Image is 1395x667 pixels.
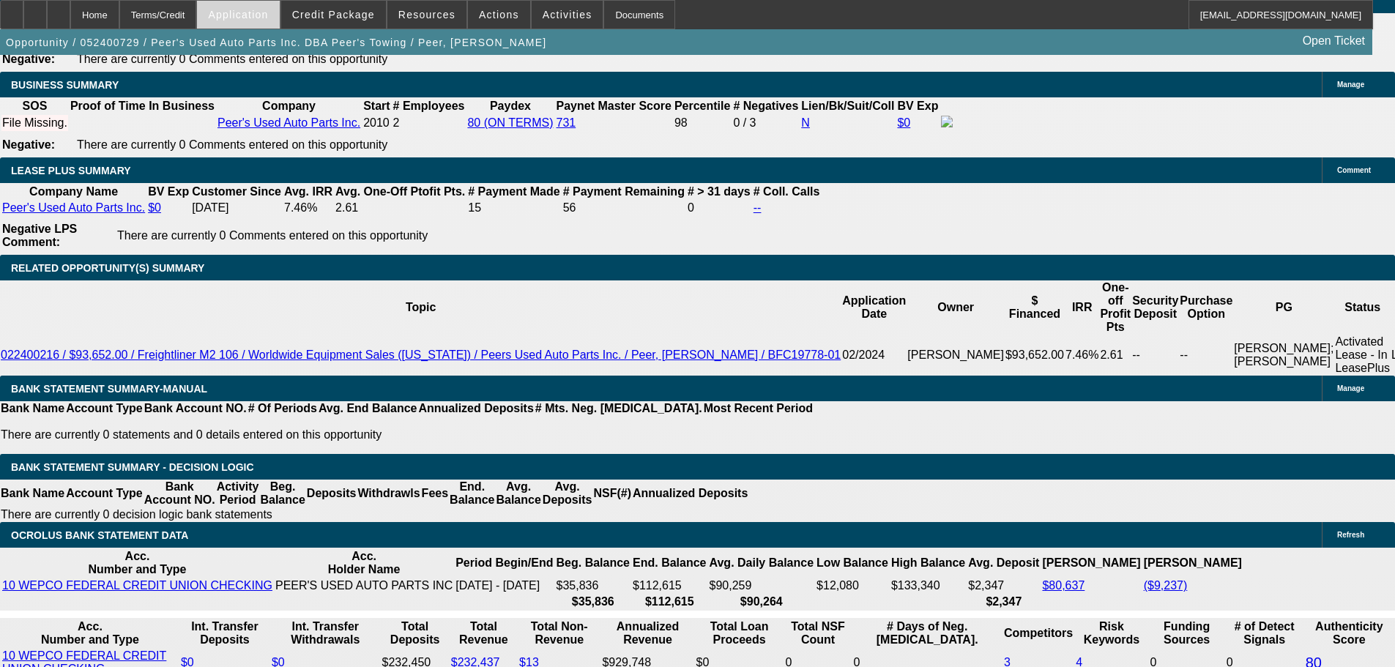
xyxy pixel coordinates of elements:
[292,9,375,21] span: Credit Package
[335,185,465,198] b: Avg. One-Off Ptofit Pts.
[1144,579,1188,592] a: ($9,237)
[1337,166,1371,174] span: Comment
[1226,619,1303,647] th: # of Detect Signals
[556,595,630,609] th: $35,836
[468,185,559,198] b: # Payment Made
[967,549,1040,577] th: Avg. Deposit
[532,1,603,29] button: Activities
[556,116,576,129] a: 731
[785,619,852,647] th: Sum of the Total NSF Count and Total Overdraft Fee Count from Ocrolus
[890,578,966,593] td: $133,340
[393,100,465,112] b: # Employees
[563,185,685,198] b: # Payment Remaining
[421,480,449,507] th: Fees
[696,619,784,647] th: Total Loan Proceeds
[490,100,531,112] b: Paydex
[816,578,889,593] td: $12,080
[632,595,707,609] th: $112,615
[841,335,907,376] td: 02/2024
[1334,335,1391,376] td: Activated Lease - In LeasePlus
[688,185,751,198] b: # > 31 days
[890,549,966,577] th: High Balance
[1179,335,1233,376] td: --
[11,79,119,91] span: BUSINESS SUMMARY
[1099,280,1131,335] th: One-off Profit Pts
[2,201,145,214] a: Peer's Used Auto Parts Inc.
[897,116,910,129] a: $0
[1041,549,1141,577] th: [PERSON_NAME]
[907,280,1005,335] th: Owner
[148,201,161,214] a: $0
[733,100,798,112] b: # Negatives
[535,401,703,416] th: # Mts. Neg. [MEDICAL_DATA].
[1233,335,1334,376] td: [PERSON_NAME]; [PERSON_NAME]
[1,428,813,441] p: There are currently 0 statements and 0 details entered on this opportunity
[11,529,188,541] span: OCROLUS BANK STATEMENT DATA
[1,99,68,113] th: SOS
[387,1,466,29] button: Resources
[733,116,798,130] div: 0 / 3
[1005,335,1065,376] td: $93,652.00
[11,383,207,395] span: BANK STATEMENT SUMMARY-MANUAL
[1337,531,1364,539] span: Refresh
[907,335,1005,376] td: [PERSON_NAME]
[180,619,269,647] th: Int. Transfer Deposits
[117,229,428,242] span: There are currently 0 Comments entered on this opportunity
[271,619,380,647] th: Int. Transfer Withdrawals
[398,9,455,21] span: Resources
[197,1,279,29] button: Application
[709,549,815,577] th: Avg. Daily Balance
[1,549,273,577] th: Acc. Number and Type
[1337,81,1364,89] span: Manage
[29,185,118,198] b: Company Name
[275,549,453,577] th: Acc. Holder Name
[2,223,77,248] b: Negative LPS Comment:
[601,619,693,647] th: Annualized Revenue
[674,116,730,130] div: 98
[556,578,630,593] td: $35,836
[208,9,268,21] span: Application
[65,401,144,416] th: Account Type
[1131,335,1179,376] td: --
[363,100,390,112] b: Start
[703,401,814,416] th: Most Recent Period
[417,401,534,416] th: Annualized Deposits
[467,116,553,129] a: 80 (ON TERMS)
[1003,619,1074,647] th: Competitors
[65,480,144,507] th: Account Type
[1305,619,1394,647] th: Authenticity Score
[1143,549,1243,577] th: [PERSON_NAME]
[335,201,466,215] td: 2.61
[518,619,600,647] th: Total Non-Revenue
[216,480,260,507] th: Activity Period
[144,480,216,507] th: Bank Account NO.
[754,201,762,214] a: --
[816,549,889,577] th: Low Balance
[1131,280,1179,335] th: Security Deposit
[1075,619,1147,647] th: Risk Keywords
[967,595,1040,609] th: $2,347
[709,578,815,593] td: $90,259
[306,480,357,507] th: Deposits
[449,480,495,507] th: End. Balance
[70,99,215,113] th: Proof of Time In Business
[709,595,815,609] th: $90,264
[1334,280,1391,335] th: Status
[1099,335,1131,376] td: 2.61
[967,578,1040,593] td: $2,347
[1233,280,1334,335] th: PG
[148,185,189,198] b: BV Exp
[1297,29,1371,53] a: Open Ticket
[556,549,630,577] th: Beg. Balance
[217,116,360,129] a: Peer's Used Auto Parts Inc.
[495,480,541,507] th: Avg. Balance
[11,262,204,274] span: RELATED OPPORTUNITY(S) SUMMARY
[455,549,554,577] th: Period Begin/End
[479,9,519,21] span: Actions
[1065,335,1099,376] td: 7.46%
[468,1,530,29] button: Actions
[2,138,55,151] b: Negative:
[1042,579,1085,592] a: $80,637
[1,619,179,647] th: Acc. Number and Type
[6,37,546,48] span: Opportunity / 052400729 / Peer's Used Auto Parts Inc. DBA Peer's Towing / Peer, [PERSON_NAME]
